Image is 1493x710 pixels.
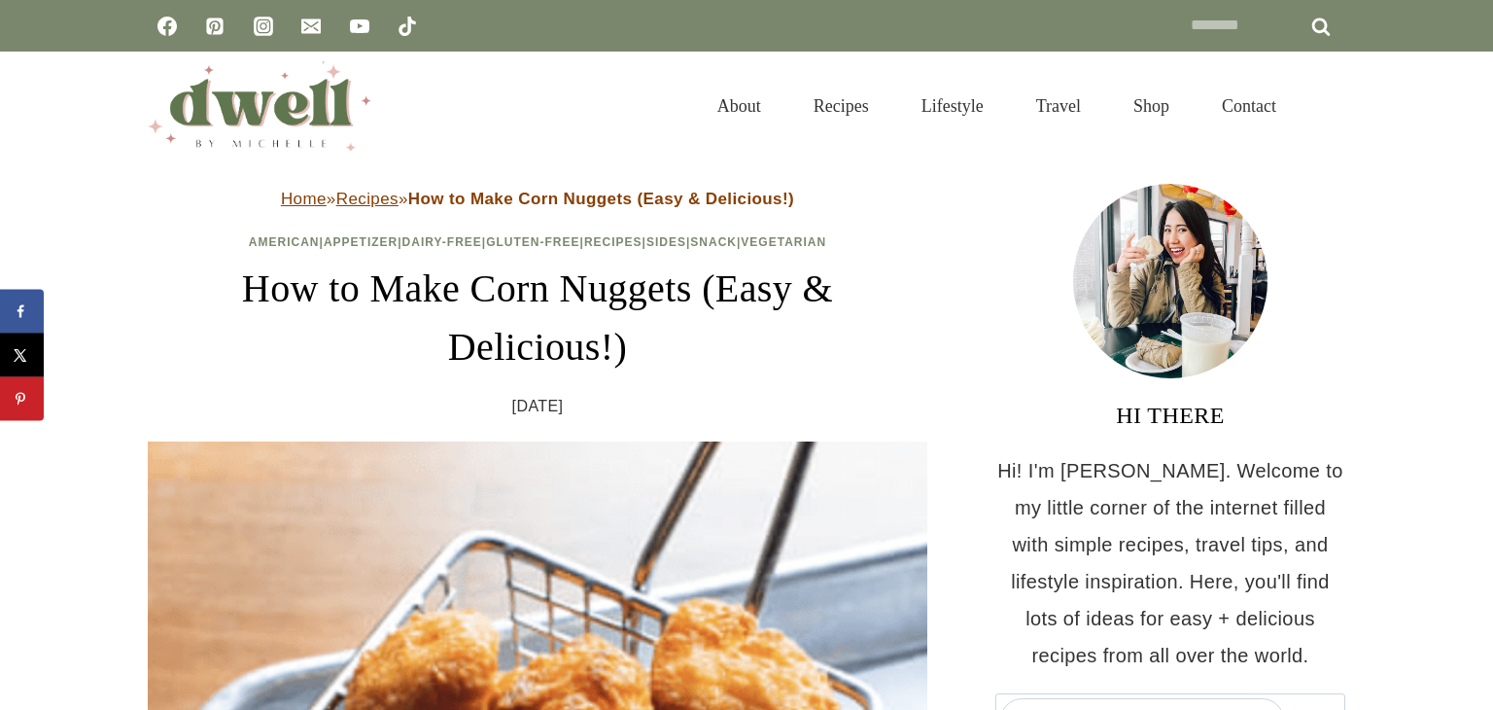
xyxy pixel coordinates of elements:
a: Shop [1107,72,1196,140]
p: Hi! I'm [PERSON_NAME]. Welcome to my little corner of the internet filled with simple recipes, tr... [995,452,1345,674]
a: Travel [1010,72,1107,140]
a: Home [281,190,327,208]
a: YouTube [340,7,379,46]
a: Contact [1196,72,1302,140]
span: | | | | | | | [249,235,826,249]
h1: How to Make Corn Nuggets (Easy & Delicious!) [148,260,927,376]
a: American [249,235,320,249]
a: Instagram [244,7,283,46]
a: Sides [646,235,686,249]
nav: Primary Navigation [691,72,1302,140]
time: [DATE] [512,392,564,421]
a: Lifestyle [895,72,1010,140]
a: Vegetarian [741,235,826,249]
button: View Search Form [1312,89,1345,123]
strong: How to Make Corn Nuggets (Easy & Delicious!) [408,190,794,208]
a: Appetizer [324,235,398,249]
a: Recipes [336,190,399,208]
span: » » [281,190,794,208]
a: Email [292,7,330,46]
img: DWELL by michelle [148,61,371,151]
a: Facebook [148,7,187,46]
h3: HI THERE [995,398,1345,433]
a: Recipes [787,72,895,140]
a: Pinterest [195,7,234,46]
a: Recipes [584,235,642,249]
a: Dairy-Free [402,235,482,249]
a: Snack [690,235,737,249]
a: Gluten-Free [486,235,579,249]
a: TikTok [388,7,427,46]
a: About [691,72,787,140]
